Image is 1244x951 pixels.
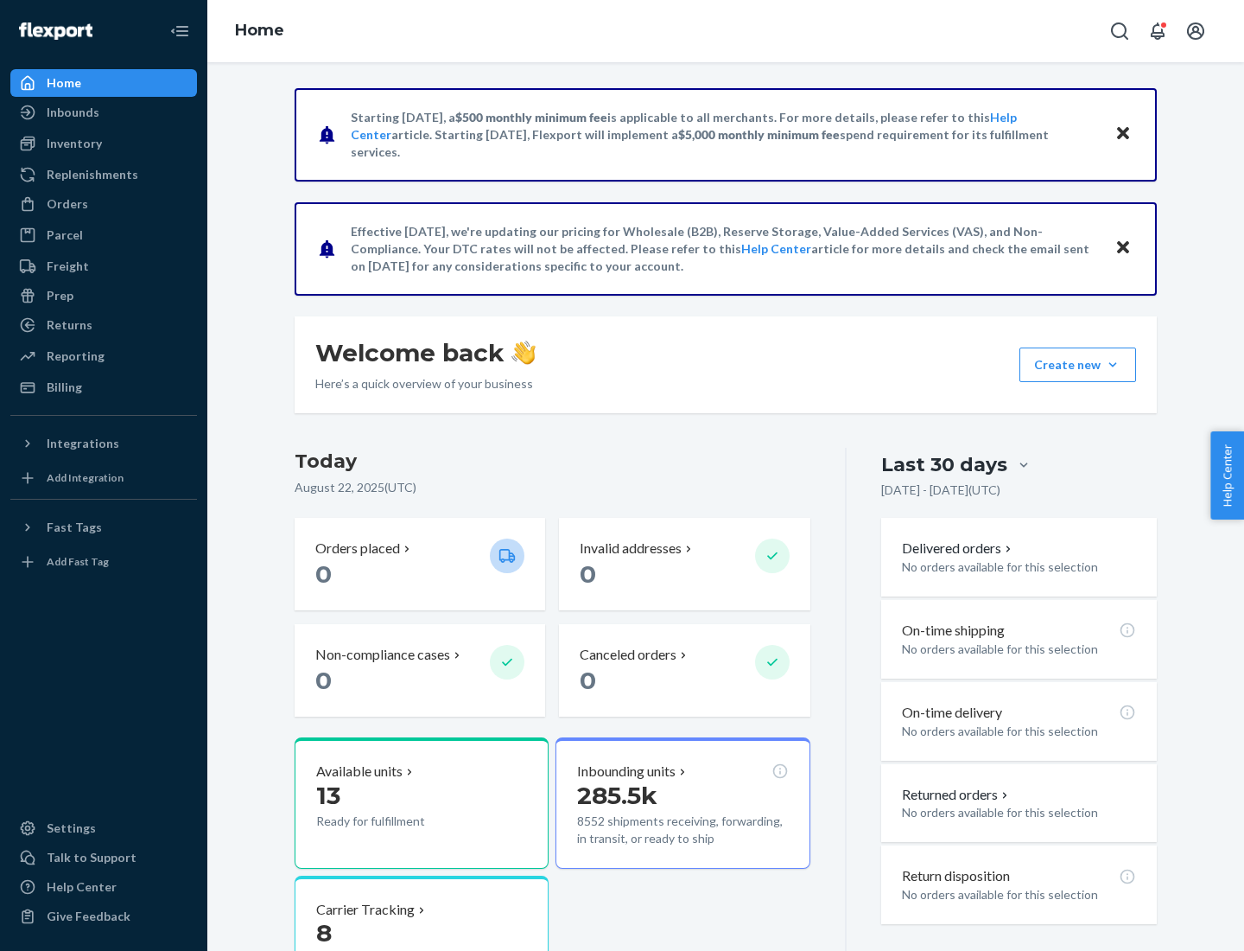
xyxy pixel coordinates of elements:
[47,820,96,837] div: Settings
[577,762,676,782] p: Inbounding units
[315,559,332,589] span: 0
[511,341,536,365] img: hand-wave emoji
[47,470,124,485] div: Add Integration
[580,539,682,558] p: Invalid addresses
[315,337,536,368] h1: Welcome back
[577,781,657,810] span: 285.5k
[881,451,1007,478] div: Last 30 days
[315,645,450,665] p: Non-compliance cases
[10,282,197,310] a: Prep
[47,258,89,275] div: Freight
[1178,14,1213,48] button: Open account menu
[295,737,549,869] button: Available units13Ready for fulfillment
[1019,348,1136,382] button: Create new
[10,342,197,370] a: Reporting
[351,223,1098,275] p: Effective [DATE], we're updating our pricing for Wholesale (B2B), Reserve Storage, Value-Added Se...
[221,6,298,56] ol: breadcrumbs
[902,703,1002,723] p: On-time delivery
[47,287,73,304] div: Prep
[295,448,810,475] h3: Today
[902,785,1012,805] button: Returned orders
[295,479,810,496] p: August 22, 2025 ( UTC )
[902,641,1136,658] p: No orders available for this selection
[555,737,809,869] button: Inbounding units285.5k8552 shipments receiving, forwarding, in transit, or ready to ship
[10,221,197,249] a: Parcel
[559,624,809,717] button: Canceled orders 0
[162,14,197,48] button: Close Navigation
[10,311,197,339] a: Returns
[902,558,1136,576] p: No orders available for this selection
[10,161,197,188] a: Replenishments
[580,666,596,695] span: 0
[316,900,415,920] p: Carrier Tracking
[559,518,809,610] button: Invalid addresses 0
[1112,122,1134,147] button: Close
[315,666,332,695] span: 0
[1112,236,1134,261] button: Close
[10,548,197,576] a: Add Fast Tag
[577,813,788,847] p: 8552 shipments receiving, forwarding, in transit, or ready to ship
[47,908,130,925] div: Give Feedback
[47,135,102,152] div: Inventory
[47,166,138,183] div: Replenishments
[902,886,1136,903] p: No orders available for this selection
[902,866,1010,886] p: Return disposition
[316,918,332,948] span: 8
[678,127,840,142] span: $5,000 monthly minimum fee
[47,849,136,866] div: Talk to Support
[19,22,92,40] img: Flexport logo
[47,379,82,396] div: Billing
[295,518,545,610] button: Orders placed 0
[47,348,105,365] div: Reporting
[47,316,92,334] div: Returns
[47,519,102,536] div: Fast Tags
[10,514,197,541] button: Fast Tags
[47,227,83,244] div: Parcel
[10,844,197,871] a: Talk to Support
[1210,431,1244,520] button: Help Center
[455,110,607,124] span: $500 monthly minimum fee
[351,109,1098,161] p: Starting [DATE], a is applicable to all merchants. For more details, please refer to this article...
[47,74,81,92] div: Home
[10,190,197,218] a: Orders
[10,873,197,901] a: Help Center
[902,621,1005,641] p: On-time shipping
[10,69,197,97] a: Home
[47,195,88,213] div: Orders
[47,554,109,569] div: Add Fast Tag
[316,781,340,810] span: 13
[10,373,197,401] a: Billing
[295,624,545,717] button: Non-compliance cases 0
[1140,14,1175,48] button: Open notifications
[47,104,99,121] div: Inbounds
[10,130,197,157] a: Inventory
[902,539,1015,558] button: Delivered orders
[47,435,119,452] div: Integrations
[315,375,536,393] p: Here’s a quick overview of your business
[580,559,596,589] span: 0
[316,762,403,782] p: Available units
[1102,14,1137,48] button: Open Search Box
[10,464,197,492] a: Add Integration
[47,878,117,896] div: Help Center
[316,813,476,830] p: Ready for fulfillment
[10,99,197,126] a: Inbounds
[881,482,1000,499] p: [DATE] - [DATE] ( UTC )
[235,21,284,40] a: Home
[10,252,197,280] a: Freight
[10,903,197,930] button: Give Feedback
[580,645,676,665] p: Canceled orders
[315,539,400,558] p: Orders placed
[902,723,1136,740] p: No orders available for this selection
[741,241,811,256] a: Help Center
[902,804,1136,821] p: No orders available for this selection
[10,430,197,457] button: Integrations
[10,814,197,842] a: Settings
